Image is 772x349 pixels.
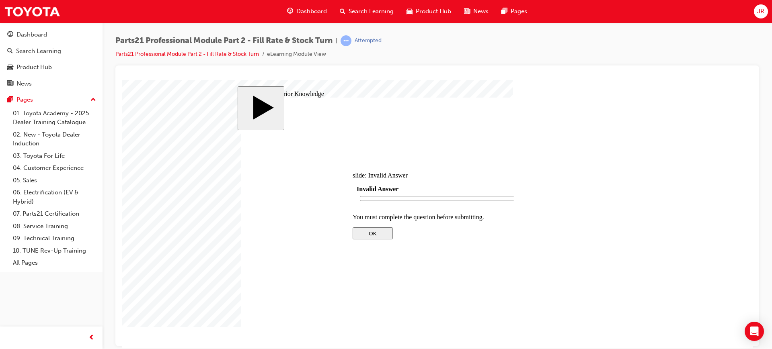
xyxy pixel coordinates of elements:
[355,37,382,45] div: Attempted
[88,333,94,343] span: prev-icon
[3,27,99,42] a: Dashboard
[458,3,495,20] a: news-iconNews
[7,96,13,104] span: pages-icon
[3,26,99,92] button: DashboardSearch LearningProduct HubNews
[10,220,99,233] a: 08. Service Training
[10,174,99,187] a: 05. Sales
[340,6,345,16] span: search-icon
[231,92,400,99] div: slide: Invalid Answer
[267,50,326,59] li: eLearning Module View
[4,2,60,20] img: Trak
[7,48,13,55] span: search-icon
[349,7,394,16] span: Search Learning
[10,208,99,220] a: 07. Parts21 Certification
[400,3,458,20] a: car-iconProduct Hub
[407,6,413,16] span: car-icon
[10,232,99,245] a: 09. Technical Training
[7,64,13,71] span: car-icon
[10,150,99,162] a: 03. Toyota For Life
[336,36,337,45] span: |
[511,7,527,16] span: Pages
[10,107,99,129] a: 01. Toyota Academy - 2025 Dealer Training Catalogue
[10,186,99,208] a: 06. Electrification (EV & Hybrid)
[10,245,99,257] a: 10. TUNE Rev-Up Training
[495,3,534,20] a: pages-iconPages
[115,36,333,45] span: Parts21 Professional Module Part 2 - Fill Rate & Stock Turn
[333,3,400,20] a: search-iconSearch Learning
[7,31,13,39] span: guage-icon
[16,47,61,56] div: Search Learning
[10,257,99,269] a: All Pages
[3,92,99,107] button: Pages
[754,4,768,18] button: JR
[16,95,33,104] div: Pages
[3,60,99,75] a: Product Hub
[287,6,293,16] span: guage-icon
[296,7,327,16] span: Dashboard
[231,134,400,141] p: You must complete the question before submitting.
[416,7,451,16] span: Product Hub
[745,322,764,341] div: Open Intercom Messenger
[3,76,99,91] a: News
[115,51,259,57] a: Parts21 Professional Module Part 2 - Fill Rate & Stock Turn
[16,30,47,39] div: Dashboard
[501,6,507,16] span: pages-icon
[7,80,13,88] span: news-icon
[10,162,99,174] a: 04. Customer Experience
[10,129,99,150] a: 02. New - Toyota Dealer Induction
[281,3,333,20] a: guage-iconDashboard
[464,6,470,16] span: news-icon
[473,7,489,16] span: News
[16,79,32,88] div: News
[90,95,96,105] span: up-icon
[3,44,99,59] a: Search Learning
[341,35,351,46] span: learningRecordVerb_ATTEMPT-icon
[231,147,271,159] button: OK
[757,7,764,16] span: JR
[235,106,277,112] span: Invalid Answer
[16,63,52,72] div: Product Hub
